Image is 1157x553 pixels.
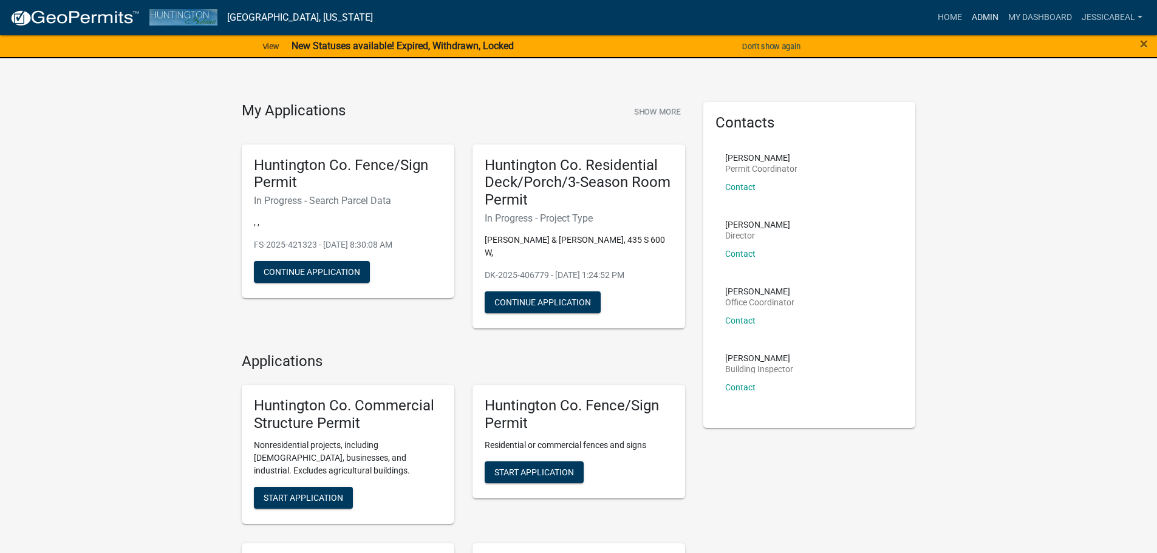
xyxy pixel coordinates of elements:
a: [GEOGRAPHIC_DATA], [US_STATE] [227,7,373,28]
button: Continue Application [485,291,601,313]
span: Start Application [264,493,343,503]
p: FS-2025-421323 - [DATE] 8:30:08 AM [254,239,442,251]
span: Start Application [494,467,574,477]
a: My Dashboard [1003,6,1077,29]
a: Admin [967,6,1003,29]
h5: Huntington Co. Residential Deck/Porch/3-Season Room Permit [485,157,673,209]
a: Contact [725,182,756,192]
h5: Huntington Co. Commercial Structure Permit [254,397,442,432]
p: Nonresidential projects, including [DEMOGRAPHIC_DATA], businesses, and industrial. Excludes agric... [254,439,442,477]
a: Contact [725,382,756,392]
h5: Huntington Co. Fence/Sign Permit [254,157,442,192]
span: × [1140,35,1148,52]
h6: In Progress - Project Type [485,212,673,224]
img: Huntington County, Indiana [149,9,217,25]
p: DK-2025-406779 - [DATE] 1:24:52 PM [485,269,673,282]
button: Start Application [254,487,353,509]
a: Home [933,6,967,29]
button: Close [1140,36,1148,51]
p: , , [254,216,442,229]
h4: My Applications [242,102,346,120]
button: Don't show again [737,36,805,56]
a: JessicaBeal [1077,6,1147,29]
p: Office Coordinator [725,298,794,307]
h4: Applications [242,353,685,370]
p: Building Inspector [725,365,793,373]
p: [PERSON_NAME] & [PERSON_NAME], 435 S 600 W, [485,234,673,259]
a: Contact [725,249,756,259]
h6: In Progress - Search Parcel Data [254,195,442,206]
button: Show More [629,102,685,122]
h5: Contacts [715,114,904,132]
strong: New Statuses available! Expired, Withdrawn, Locked [292,40,514,52]
button: Start Application [485,461,584,483]
p: [PERSON_NAME] [725,287,794,296]
h5: Huntington Co. Fence/Sign Permit [485,397,673,432]
p: Permit Coordinator [725,165,797,173]
p: [PERSON_NAME] [725,220,790,229]
a: View [258,36,284,56]
button: Continue Application [254,261,370,283]
a: Contact [725,316,756,325]
p: Residential or commercial fences and signs [485,439,673,452]
p: [PERSON_NAME] [725,154,797,162]
p: Director [725,231,790,240]
p: [PERSON_NAME] [725,354,793,362]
